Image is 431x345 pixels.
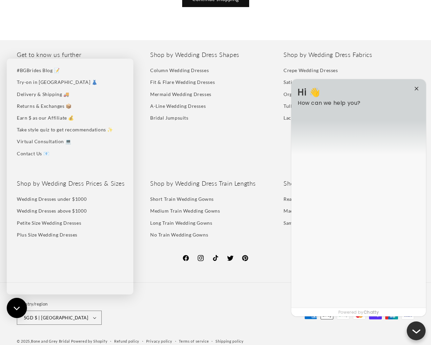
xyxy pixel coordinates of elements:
[284,180,414,187] h2: Shop by Wedding Dress Stock
[215,338,244,345] a: Shipping policy
[407,321,426,340] button: Close chatbox
[31,339,70,343] a: Bone and Grey Bridal
[364,309,379,315] a: Chatty
[291,308,426,316] div: Powered by
[150,112,189,124] a: Bridal Jumpsuits
[17,301,102,308] h2: Country/region
[24,315,88,321] span: SGD $ | [GEOGRAPHIC_DATA]
[150,229,208,241] a: No Train Wedding Gowns
[150,180,281,187] h2: Shop by Wedding Dress Train Lengths
[150,88,211,100] a: Mermaid Wedding Dresses
[284,205,359,217] a: Made-to-Order Wedding Dresses
[150,195,214,205] a: Short Train Wedding Gowns
[71,339,108,343] a: Powered by Shopify
[150,66,209,76] a: Column Wedding Dresses
[284,112,334,124] a: Lace Wedding Dresses
[284,195,356,205] a: Ready-to-Ship Wedding Dresses
[17,339,70,343] small: © 2025,
[150,100,206,112] a: A-Line Wedding Dresses
[284,76,336,88] a: Satin Wedding Dresses
[284,217,351,229] a: Sample Sale Wedding Dresses
[298,87,361,98] div: Hi 👋
[150,51,281,59] h2: Shop by Wedding Dress Shapes
[114,338,139,345] a: Refund policy
[17,51,147,59] h2: Get to know us further
[150,76,215,88] a: Fit & Flare Wedding Dresses
[17,311,102,325] button: SGD $ | [GEOGRAPHIC_DATA]
[146,338,172,345] a: Privacy policy
[298,100,361,106] div: How can we help you?
[179,338,209,345] a: Terms of service
[150,205,220,217] a: Medium Train Wedding Gowns
[284,88,343,100] a: Organza Wedding Dresses
[150,217,212,229] a: Long Train Wedding Gowns
[284,66,338,76] a: Crepe Wedding Dresses
[284,100,335,112] a: Tulle Wedding Dresses
[284,51,414,59] h2: Shop by Wedding Dress Fabrics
